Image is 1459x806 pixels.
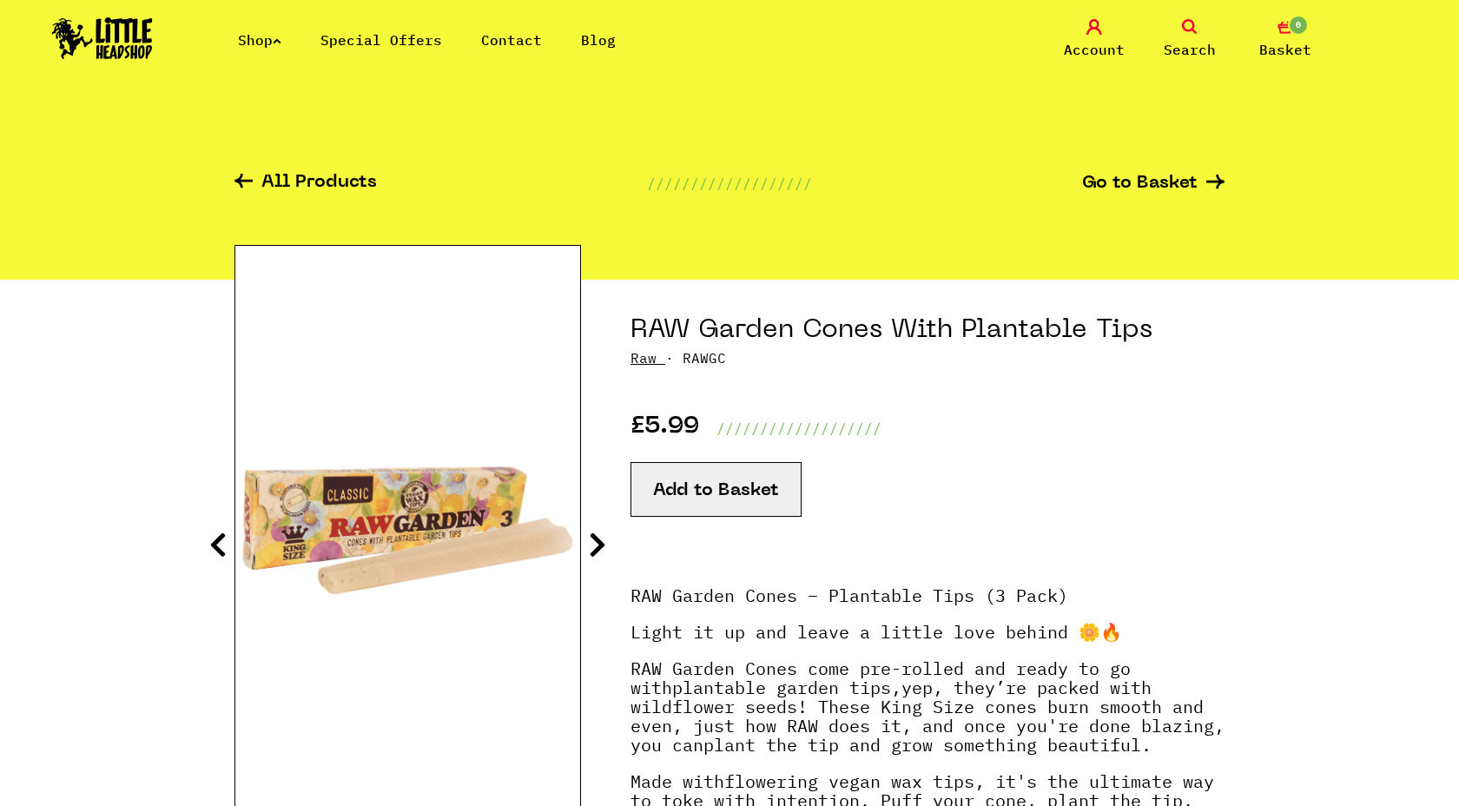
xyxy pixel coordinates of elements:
p: /////////////////// [647,173,812,194]
a: Contact [481,31,542,49]
a: All Products [234,174,377,194]
span: Account [1064,39,1125,60]
span: Basket [1259,39,1311,60]
a: Special Offers [320,31,442,49]
strong: plantable garden tips, [672,676,901,699]
span: 0 [1288,15,1309,36]
p: £5.99 [630,418,699,439]
strong: flowering vegan wax tips [724,770,974,793]
button: Add to Basket [630,462,802,517]
span: Search [1164,39,1216,60]
p: · RAWGC [630,347,1225,368]
p: RAW Garden Cones come pre-rolled and ready to go with yep, they’re packed with wildflower seeds! ... [630,659,1225,772]
a: Go to Basket [1082,175,1225,193]
p: /////////////////// [716,418,881,439]
a: Shop [238,31,281,49]
p: Light it up and leave a little love behind 🌼🔥 [630,623,1225,659]
img: Little Head Shop Logo [52,17,153,59]
img: RAW Garden Cones With Plantable Tips image 1 [235,315,580,746]
strong: RAW Garden Cones – Plantable Tips (3 Pack) [630,584,1068,607]
a: Blog [581,31,616,49]
a: 0 Basket [1242,19,1329,60]
a: Search [1146,19,1233,60]
a: Raw [630,349,657,367]
h1: RAW Garden Cones With Plantable Tips [630,314,1225,347]
strong: plant the tip and grow something beautiful [703,733,1141,756]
